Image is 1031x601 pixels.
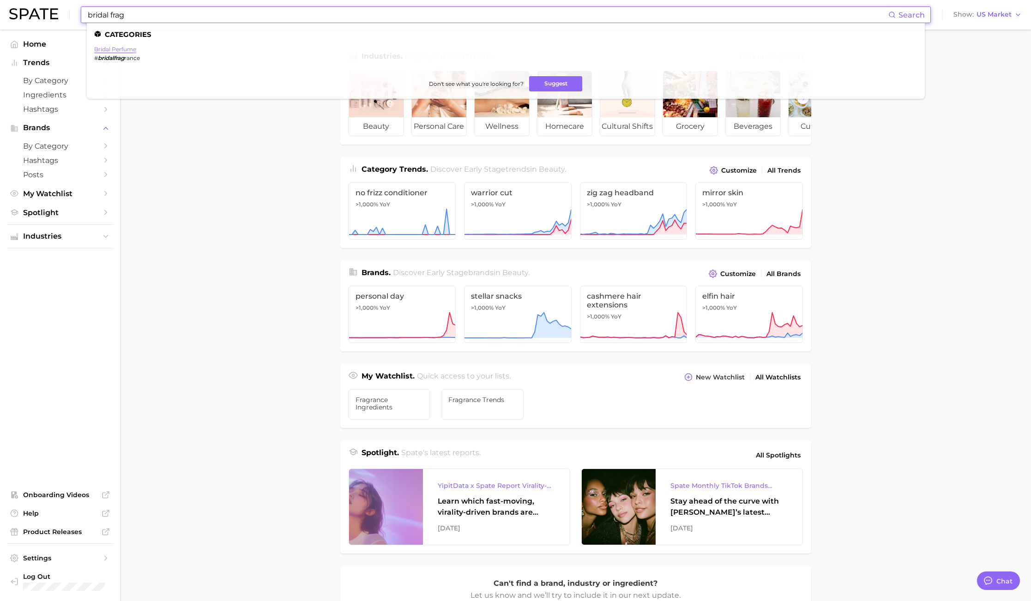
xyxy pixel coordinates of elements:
[23,105,97,114] span: Hashtags
[471,292,565,300] span: stellar snacks
[765,164,803,177] a: All Trends
[475,117,529,136] span: wellness
[23,76,97,85] span: by Category
[537,117,592,136] span: homecare
[539,165,565,174] span: beauty
[587,188,681,197] span: zig zag headband
[7,73,113,88] a: by Category
[696,373,745,381] span: New Watchlist
[417,371,511,384] h2: Quick access to your lists.
[349,286,456,343] a: personal day>1,000% YoY
[393,268,530,277] span: Discover Early Stage brands in .
[7,186,113,201] a: My Watchlist
[98,54,124,61] em: bridalfrag
[23,170,97,179] span: Posts
[464,286,572,343] a: stellar snacks>1,000% YoY
[587,201,609,208] span: >1,000%
[474,71,530,136] a: wellness
[702,201,725,208] span: >1,000%
[23,59,97,67] span: Trends
[7,88,113,102] a: Ingredients
[87,7,888,23] input: Search here for a brand, industry, or ingredient
[726,304,737,312] span: YoY
[7,205,113,220] a: Spotlight
[663,117,717,136] span: grocery
[766,270,801,278] span: All Brands
[7,153,113,168] a: Hashtags
[23,572,119,581] span: Log Out
[767,167,801,174] span: All Trends
[7,551,113,565] a: Settings
[7,229,113,243] button: Industries
[471,201,494,208] span: >1,000%
[356,396,424,411] span: Fragrance Ingredients
[695,286,803,343] a: elfin hair>1,000% YoY
[529,76,582,91] button: Suggest
[448,396,517,403] span: Fragrance Trends
[362,371,415,384] h1: My Watchlist.
[611,201,621,208] span: YoY
[502,268,528,277] span: beauty
[23,156,97,165] span: Hashtags
[670,496,788,518] div: Stay ahead of the curve with [PERSON_NAME]’s latest monthly tracker, spotlighting the fastest-gro...
[580,286,687,343] a: cashmere hair extensions>1,000% YoY
[94,54,98,61] span: #
[23,90,97,99] span: Ingredients
[7,488,113,502] a: Onboarding Videos
[7,168,113,182] a: Posts
[356,292,449,300] span: personal day
[23,491,97,499] span: Onboarding Videos
[702,188,796,197] span: mirror skin
[789,117,843,136] span: culinary
[349,182,456,240] a: no frizz conditioner>1,000% YoY
[682,371,747,384] button: New Watchlist
[349,469,570,545] a: YipitData x Spate Report Virality-Driven Brands Are Taking a Slice of the Beauty PieLearn which f...
[356,201,378,208] span: >1,000%
[7,56,113,70] button: Trends
[471,188,565,197] span: warrior cut
[707,164,759,177] button: Customize
[362,447,399,463] h1: Spotlight.
[23,142,97,150] span: by Category
[23,40,97,48] span: Home
[362,268,391,277] span: Brands .
[401,447,481,463] h2: Spate's latest reports.
[7,506,113,520] a: Help
[356,304,378,311] span: >1,000%
[726,201,737,208] span: YoY
[7,102,113,116] a: Hashtags
[670,480,788,491] div: Spate Monthly TikTok Brands Tracker
[349,117,404,136] span: beauty
[726,117,780,136] span: beverages
[754,447,803,463] a: All Spotlights
[764,268,803,280] a: All Brands
[438,496,555,518] div: Learn which fast-moving, virality-driven brands are leading the pack, the risks of viral growth, ...
[23,554,97,562] span: Settings
[7,139,113,153] a: by Category
[412,117,466,136] span: personal care
[380,304,390,312] span: YoY
[9,8,58,19] img: SPATE
[977,12,1012,17] span: US Market
[7,121,113,135] button: Brands
[702,304,725,311] span: >1,000%
[663,71,718,136] a: grocery
[580,182,687,240] a: zig zag headband>1,000% YoY
[124,54,140,61] span: rance
[380,201,390,208] span: YoY
[7,525,113,539] a: Product Releases
[349,71,404,136] a: beauty
[537,71,592,136] a: homecare
[898,11,925,19] span: Search
[23,124,97,132] span: Brands
[756,450,801,461] span: All Spotlights
[438,523,555,534] div: [DATE]
[349,389,431,420] a: Fragrance Ingredients
[441,389,524,420] a: Fragrance Trends
[953,12,974,17] span: Show
[23,528,97,536] span: Product Releases
[581,469,803,545] a: Spate Monthly TikTok Brands TrackerStay ahead of the curve with [PERSON_NAME]’s latest monthly tr...
[702,292,796,300] span: elfin hair
[753,371,803,384] a: All Watchlists
[94,46,136,53] a: bridal perfume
